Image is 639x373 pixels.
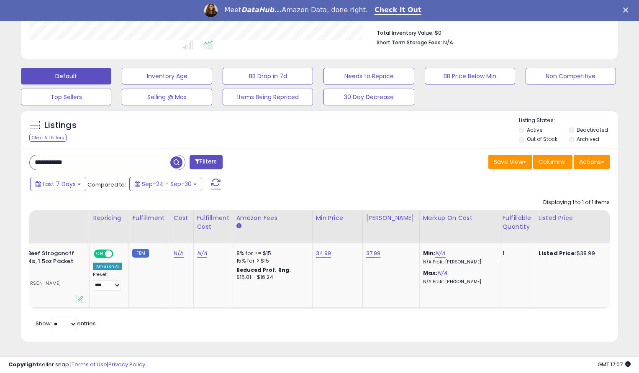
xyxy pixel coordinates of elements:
a: N/A [435,249,445,258]
div: 1 [503,250,529,257]
div: 8% for <= $15 [236,250,306,257]
label: Deactivated [577,126,608,133]
a: Privacy Policy [108,360,145,368]
div: Fulfillment Cost [197,214,229,231]
b: Total Inventory Value: [377,29,434,36]
span: N/A [443,38,453,46]
button: Filters [190,155,222,169]
img: Profile image for Georgie [204,4,218,17]
small: Amazon Fees. [236,222,241,230]
label: Archived [577,135,599,143]
div: $38.99 [539,250,608,257]
button: Top Sellers [21,89,111,105]
h5: Listings [44,120,77,131]
button: Sep-24 - Sep-30 [129,177,202,191]
b: Reduced Prof. Rng. [236,266,291,273]
div: [PERSON_NAME] [366,214,416,222]
div: Clear All Filters [29,134,67,142]
div: Markup on Cost [423,214,495,222]
label: Active [527,126,542,133]
button: Last 7 Days [30,177,86,191]
button: BB Drop in 7d [223,68,313,84]
div: seller snap | | [8,361,145,369]
button: Save View [488,155,532,169]
label: Out of Stock [527,135,557,143]
a: N/A [437,269,447,277]
span: OFF [112,250,126,258]
div: Displaying 1 to 1 of 1 items [543,199,610,207]
span: Compared to: [87,181,126,189]
a: Check It Out [375,6,421,15]
span: Last 7 Days [43,180,76,188]
div: Listed Price [539,214,611,222]
div: Fulfillment [132,214,166,222]
button: Items Being Repriced [223,89,313,105]
strong: Copyright [8,360,39,368]
div: Fulfillable Quantity [503,214,531,231]
button: Columns [533,155,572,169]
div: Amazon AI [93,263,122,270]
span: Show: entries [36,319,96,327]
a: N/A [174,249,184,258]
div: Cost [174,214,190,222]
b: Listed Price: [539,249,577,257]
button: Selling @ Max [122,89,212,105]
a: 37.99 [366,249,381,258]
a: N/A [197,249,207,258]
div: Close [623,8,631,13]
span: Sep-24 - Sep-30 [142,180,192,188]
b: Short Term Storage Fees: [377,39,442,46]
p: Listing States: [519,117,618,125]
th: The percentage added to the cost of goods (COGS) that forms the calculator for Min & Max prices. [419,210,499,243]
div: Min Price [316,214,359,222]
button: Inventory Age [122,68,212,84]
button: Actions [574,155,610,169]
span: Columns [539,158,565,166]
div: 15% for > $15 [236,257,306,265]
button: 30 Day Decrease [323,89,414,105]
div: Amazon Fees [236,214,309,222]
button: Non Competitive [526,68,616,84]
div: Repricing [93,214,125,222]
span: 2025-10-9 17:07 GMT [598,360,631,368]
button: Needs to Reprice [323,68,414,84]
small: FBM [132,249,149,258]
i: DataHub... [241,6,282,14]
li: $0 [377,27,603,37]
b: Max: [423,269,438,277]
button: Default [21,68,111,84]
b: Min: [423,249,436,257]
div: Meet Amazon Data, done right. [224,6,368,14]
p: N/A Profit [PERSON_NAME] [423,259,493,265]
button: BB Price Below Min [425,68,515,84]
p: N/A Profit [PERSON_NAME] [423,279,493,285]
a: 34.99 [316,249,331,258]
div: Preset: [93,272,122,291]
div: $15.01 - $16.24 [236,274,306,281]
a: Terms of Use [72,360,107,368]
span: ON [95,250,105,258]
